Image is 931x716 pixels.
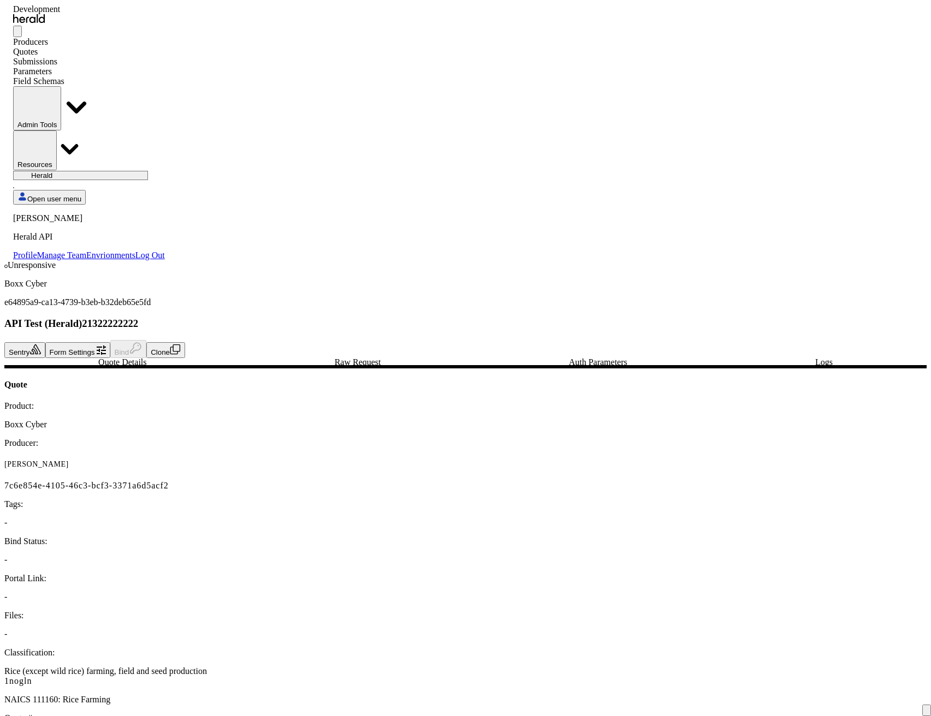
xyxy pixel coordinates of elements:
button: Clone [146,342,185,358]
span: Open user menu [27,195,81,203]
p: - [4,629,927,639]
p: Producer: [4,438,927,448]
a: Envrionments [86,250,135,260]
div: Quotes [13,47,165,57]
button: Open user menu [13,190,86,205]
p: Product: [4,401,927,411]
h4: Quote [4,380,927,390]
button: Form Settings [45,342,110,358]
p: [PERSON_NAME] [4,457,927,472]
div: Rice (except wild rice) farming, field and seed production [4,666,927,676]
p: Herald API [13,232,165,242]
span: Unresponsive [8,260,56,270]
div: Parameters [13,67,165,76]
div: Producers [13,37,165,47]
button: Resources dropdown menu [13,130,57,170]
p: [PERSON_NAME] [13,213,165,223]
p: e64895a9-ca13-4739-b3eb-b32deb65e5fd [4,297,927,307]
button: internal dropdown menu [13,86,61,130]
h3: API Test (Herald)21322222222 [4,318,927,330]
p: Bind Status: [4,536,927,546]
div: Field Schemas [13,76,165,86]
p: Tags: [4,499,927,509]
a: Log Out [135,250,165,260]
p: - [4,555,927,565]
p: - [4,518,927,528]
div: 1nogln [4,676,927,686]
span: Quote Details [98,358,146,367]
p: Files: [4,611,927,620]
p: 7c6e854e-4105-46c3-bcf3-3371a6d5acf2 [4,481,927,491]
p: Boxx Cyber [4,420,927,429]
p: Portal Link: [4,574,927,583]
img: Herald Logo [13,14,45,23]
p: Boxx Cyber [4,279,927,289]
button: Sentry [4,342,45,358]
span: Logs [815,358,833,367]
div: Submissions [13,57,165,67]
p: Classification: [4,648,927,658]
a: Manage Team [37,250,87,260]
button: Bind [110,340,147,358]
div: Development [13,4,165,14]
div: Open user menu [13,213,165,260]
span: Auth Parameters [569,358,627,367]
p: NAICS 111160: Rice Farming [4,695,927,705]
span: Raw Request [335,358,381,367]
p: - [4,592,927,602]
a: Profile [13,250,37,260]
